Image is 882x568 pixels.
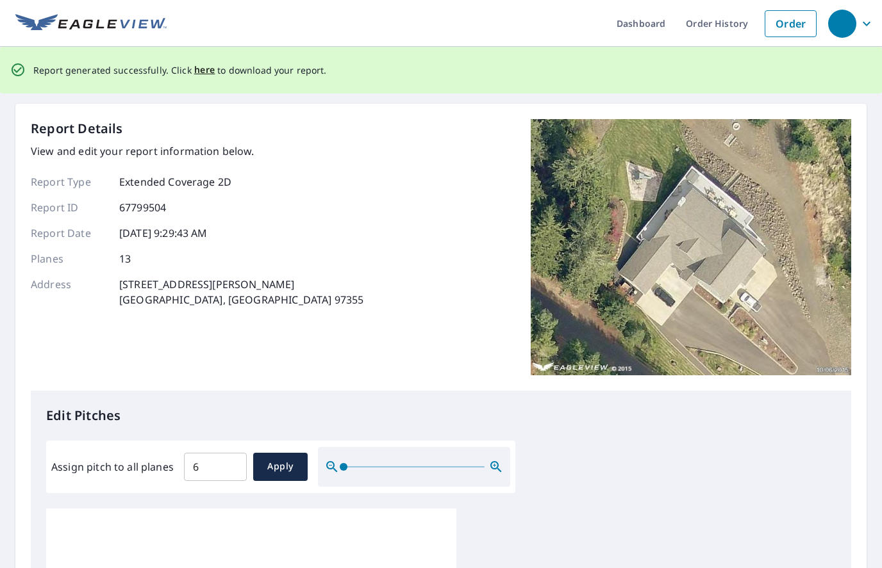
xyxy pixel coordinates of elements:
[253,453,308,481] button: Apply
[31,143,363,159] p: View and edit your report information below.
[119,277,363,307] p: [STREET_ADDRESS][PERSON_NAME] [GEOGRAPHIC_DATA], [GEOGRAPHIC_DATA] 97355
[531,119,851,375] img: Top image
[51,459,174,475] label: Assign pitch to all planes
[33,62,327,78] p: Report generated successfully. Click to download your report.
[15,14,167,33] img: EV Logo
[119,174,231,190] p: Extended Coverage 2D
[31,174,108,190] p: Report Type
[119,200,166,215] p: 67799504
[194,62,215,78] button: here
[184,449,247,485] input: 00.0
[46,406,836,425] p: Edit Pitches
[765,10,817,37] a: Order
[31,225,108,241] p: Report Date
[263,458,297,475] span: Apply
[119,225,208,241] p: [DATE] 9:29:43 AM
[119,251,131,266] p: 13
[31,119,123,138] p: Report Details
[31,277,108,307] p: Address
[31,200,108,215] p: Report ID
[31,251,108,266] p: Planes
